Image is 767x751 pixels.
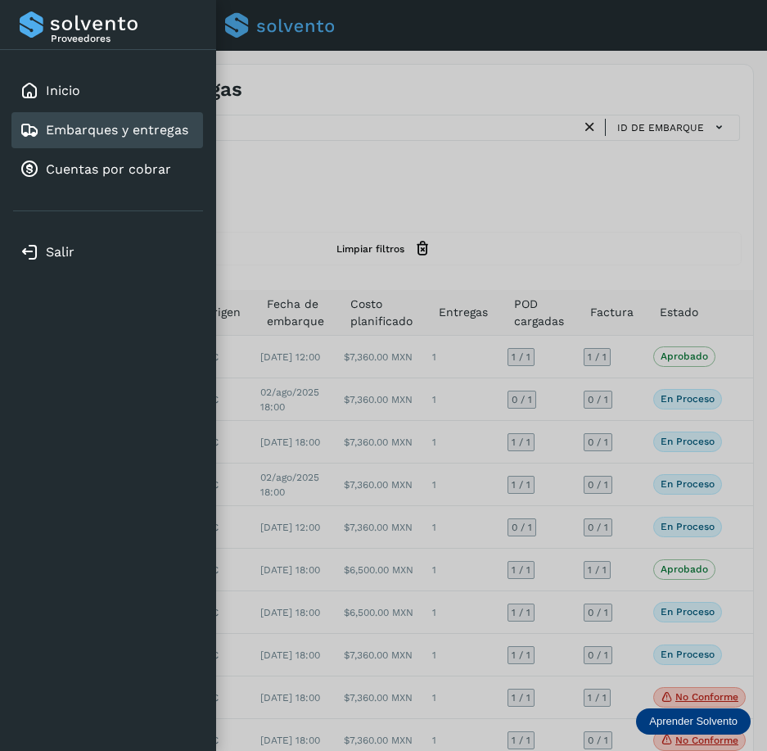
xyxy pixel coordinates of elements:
[46,122,188,138] a: Embarques y entregas
[51,33,196,44] p: Proveedores
[46,244,74,260] a: Salir
[11,152,203,188] div: Cuentas por cobrar
[649,715,738,728] p: Aprender Solvento
[11,112,203,148] div: Embarques y entregas
[46,83,80,98] a: Inicio
[636,708,751,735] div: Aprender Solvento
[11,73,203,109] div: Inicio
[11,234,203,270] div: Salir
[46,161,171,177] a: Cuentas por cobrar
